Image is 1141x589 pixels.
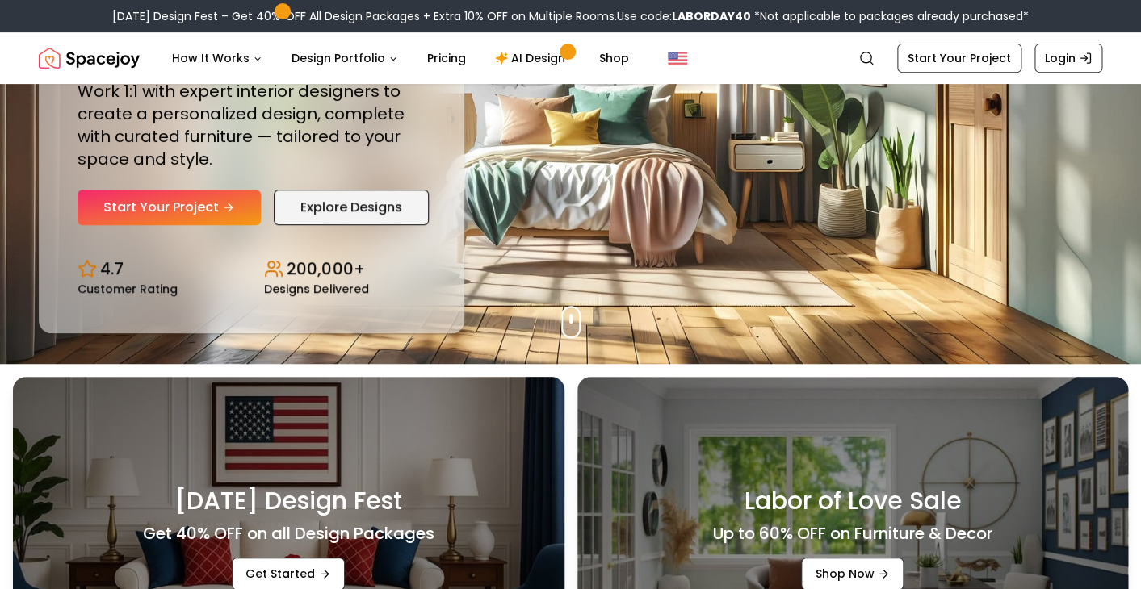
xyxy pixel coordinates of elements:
img: Spacejoy Logo [39,42,140,74]
a: Pricing [414,42,479,74]
h3: Labor of Love Sale [744,487,961,516]
a: Explore Designs [274,190,429,225]
nav: Main [159,42,642,74]
small: Designs Delivered [264,283,368,294]
div: [DATE] Design Fest – Get 40% OFF All Design Packages + Extra 10% OFF on Multiple Rooms. [112,8,1029,24]
p: Work 1:1 with expert interior designers to create a personalized design, complete with curated fu... [78,80,426,170]
span: Use code: [617,8,751,24]
a: AI Design [482,42,583,74]
a: Spacejoy [39,42,140,74]
small: Customer Rating [78,283,178,294]
a: Shop [586,42,642,74]
p: 4.7 [100,257,124,280]
h4: Get 40% OFF on all Design Packages [143,522,434,545]
a: Start Your Project [897,44,1021,73]
h4: Up to 60% OFF on Furniture & Decor [713,522,992,545]
a: Login [1034,44,1102,73]
b: LABORDAY40 [672,8,751,24]
div: Design stats [78,244,426,294]
span: *Not applicable to packages already purchased* [751,8,1029,24]
nav: Global [39,32,1102,84]
button: How It Works [159,42,275,74]
a: Start Your Project [78,190,261,225]
img: United States [668,48,687,68]
h3: [DATE] Design Fest [175,487,402,516]
p: 200,000+ [287,257,364,280]
button: Design Portfolio [279,42,411,74]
